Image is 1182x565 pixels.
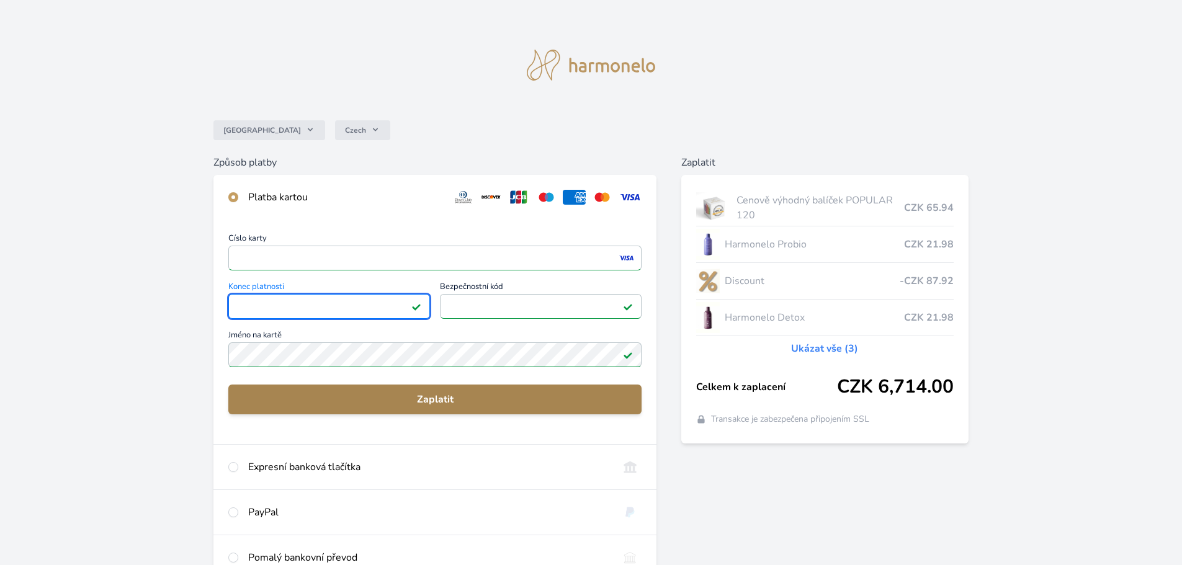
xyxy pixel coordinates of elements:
[445,298,636,315] iframe: Iframe pro bezpečnostní kód
[696,229,720,260] img: CLEAN_PROBIO_se_stinem_x-lo.jpg
[619,505,642,520] img: paypal.svg
[234,298,424,315] iframe: Iframe pro datum vypršení platnosti
[238,392,632,407] span: Zaplatit
[837,376,954,398] span: CZK 6,714.00
[248,190,442,205] div: Platba kartou
[619,550,642,565] img: bankTransfer_IBAN.svg
[623,301,633,311] img: Platné pole
[213,120,325,140] button: [GEOGRAPHIC_DATA]
[228,385,642,414] button: Zaplatit
[234,249,636,267] iframe: Iframe pro číslo karty
[696,192,732,223] img: popular.jpg
[618,252,635,264] img: visa
[248,460,609,474] div: Expresní banková tlačítka
[737,193,904,223] span: Cenově výhodný balíček POPULAR 120
[411,301,421,311] img: Platné pole
[904,200,954,215] span: CZK 65.94
[223,125,301,135] span: [GEOGRAPHIC_DATA]
[480,190,503,205] img: discover.svg
[228,234,642,246] span: Číslo karty
[228,331,642,342] span: Jméno na kartě
[623,350,633,360] img: Platné pole
[335,120,390,140] button: Czech
[563,190,586,205] img: amex.svg
[591,190,614,205] img: mc.svg
[696,302,720,333] img: DETOX_se_stinem_x-lo.jpg
[696,380,837,394] span: Celkem k zaplacení
[725,274,900,288] span: Discount
[900,274,954,288] span: -CZK 87.92
[228,342,642,367] input: Jméno na kartěPlatné pole
[725,310,904,325] span: Harmonelo Detox
[681,155,969,170] h6: Zaplatit
[619,190,642,205] img: visa.svg
[527,50,656,81] img: logo.svg
[791,341,858,356] a: Ukázat vše (3)
[696,265,720,296] img: discount-lo.png
[248,550,609,565] div: Pomalý bankovní převod
[345,125,366,135] span: Czech
[213,155,656,170] h6: Způsob platby
[619,460,642,474] img: onlineBanking_CZ.svg
[725,237,904,252] span: Harmonelo Probio
[440,283,642,294] span: Bezpečnostní kód
[535,190,558,205] img: maestro.svg
[904,237,954,252] span: CZK 21.98
[452,190,475,205] img: diners.svg
[711,413,869,425] span: Transakce je zabezpečena připojením SSL
[248,505,609,520] div: PayPal
[508,190,531,205] img: jcb.svg
[904,310,954,325] span: CZK 21.98
[228,283,430,294] span: Konec platnosti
